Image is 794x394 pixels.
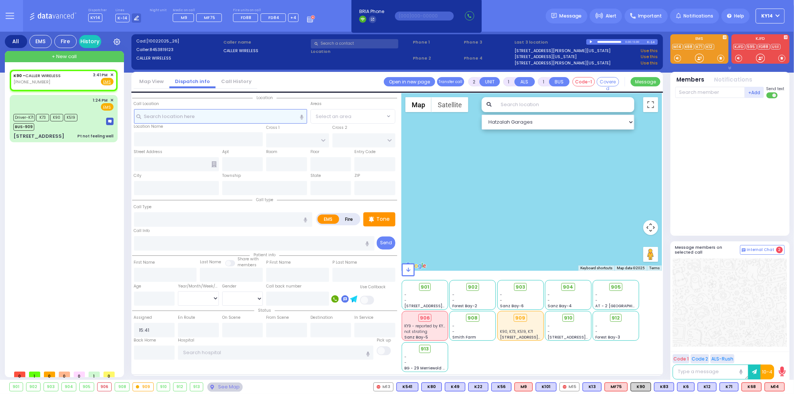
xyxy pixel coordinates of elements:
span: Send text [766,86,785,92]
div: BLS [583,382,602,391]
span: Phone 2 [413,55,461,61]
img: message-box.svg [106,118,114,125]
a: 595 [746,44,757,50]
button: Show street map [405,97,431,112]
div: [STREET_ADDRESS] [13,133,64,140]
span: K90, K73, K519, K71 [500,329,533,334]
span: ✕ [110,72,114,78]
label: EMS [318,215,339,224]
span: BG - 29 Merriewold S. [405,365,446,371]
a: [STREET_ADDRESS][PERSON_NAME][US_STATE] [515,48,611,54]
a: FD88 [758,44,770,50]
span: Status [254,308,275,313]
span: AT - 2 [GEOGRAPHIC_DATA] [596,303,651,309]
button: Code 1 [673,354,689,363]
div: 904 [62,383,76,391]
button: ALS-Rush [710,354,734,363]
label: CALLER WIRELESS [223,48,308,54]
span: Phone 1 [413,39,461,45]
span: - [548,323,550,329]
button: Notifications [714,76,753,84]
span: Phone 3 [464,39,512,45]
button: Transfer call [437,77,464,86]
div: MF75 [605,382,628,391]
a: Call History [216,78,257,85]
span: 2 [776,247,783,253]
span: [10022025_26] [146,38,179,44]
div: M9 [514,382,533,391]
label: Cad: [136,38,221,44]
label: In Service [354,315,373,321]
div: ALS [514,382,533,391]
span: Sanz Bay-4 [548,303,572,309]
span: Message [559,12,582,20]
label: Dispatcher [88,8,107,13]
label: Destination [310,315,333,321]
label: Night unit [150,8,166,13]
div: 910 [157,383,170,391]
span: - [548,329,550,334]
span: K90 [50,114,63,121]
div: BLS [491,382,511,391]
button: Code 2 [691,354,709,363]
label: Location [311,48,410,55]
div: 906 [98,383,112,391]
label: State [310,173,321,179]
span: FD88 [241,15,251,20]
img: red-radio-icon.svg [563,385,567,389]
span: [PHONE_NUMBER] [13,79,50,85]
span: - [548,292,550,298]
div: 909 [514,314,527,322]
button: Internal Chat 2 [740,245,785,255]
span: MF75 [204,15,215,20]
a: Open this area in Google Maps (opens a new window) [404,261,428,271]
span: 3:41 PM [93,72,108,78]
span: [STREET_ADDRESS][PERSON_NAME] [500,334,570,340]
span: BUS-909 [13,123,34,131]
label: Lines [115,8,141,13]
label: Call Info [134,228,150,234]
a: K71 [695,44,704,50]
small: Share with [237,256,259,262]
span: K-14 [115,14,130,22]
label: CALLER WIRELESS [136,55,221,61]
span: KY9 - reported by KY23 [405,323,448,329]
div: K83 [654,382,674,391]
span: Alert [606,13,616,19]
div: M15 [559,382,580,391]
input: (000)000-00000 [395,12,454,20]
a: Map View [134,78,169,85]
img: message.svg [551,13,557,19]
span: K73 [36,114,49,121]
span: BRIA Phone [359,8,384,15]
span: ✕ [110,97,114,104]
div: 913 [190,383,203,391]
div: ALS [605,382,628,391]
span: - [500,292,502,298]
span: - [596,329,598,334]
a: Use this [641,60,658,66]
a: KJFD [733,44,745,50]
span: members [237,262,256,268]
label: Turn off text [766,92,778,99]
input: Search location [496,97,634,112]
u: EMS [103,79,111,85]
span: - [500,298,502,303]
span: 908 [468,314,478,322]
button: Members [677,76,705,84]
label: Assigned [134,315,152,321]
button: Toggle fullscreen view [643,97,658,112]
span: Driver-K71 [13,114,35,121]
span: Other building occupants [211,161,217,167]
img: Google [404,261,428,271]
div: 906 [418,314,432,322]
div: / [632,38,633,46]
a: Use this [641,48,658,54]
button: 10-4 [760,365,774,379]
span: Location [253,95,277,101]
label: Call Type [134,204,152,210]
span: 0 [44,372,55,377]
span: 913 [421,345,429,353]
div: BLS [445,382,465,391]
label: Last 3 location [515,39,586,45]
